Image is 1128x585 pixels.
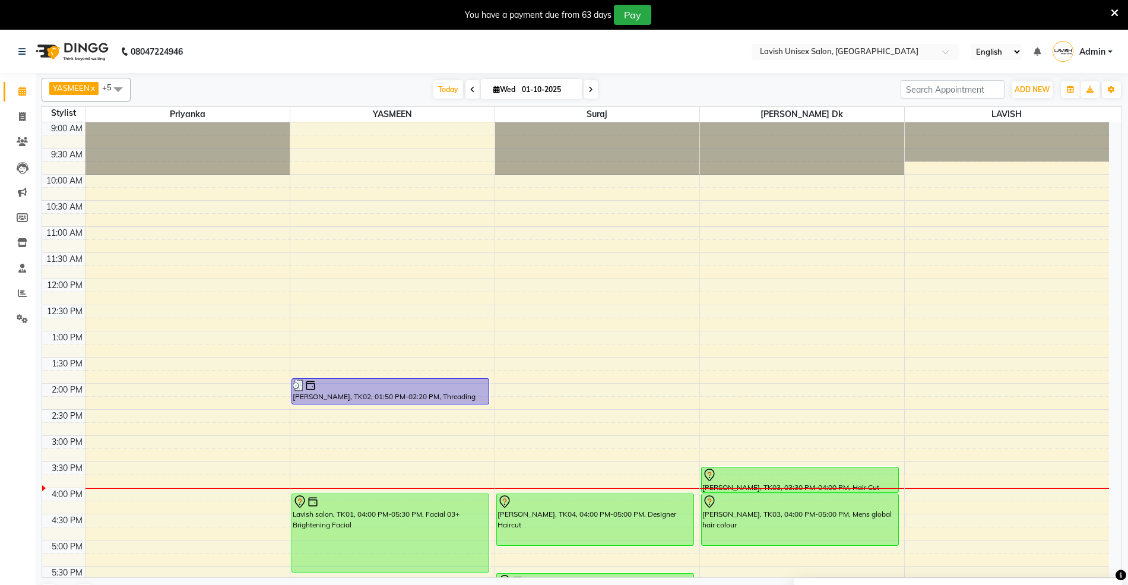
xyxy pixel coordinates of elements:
[49,148,85,161] div: 9:30 AM
[49,358,85,370] div: 1:30 PM
[905,107,1110,122] span: LAVISH
[30,35,112,68] img: logo
[292,494,489,572] div: Lavish salon, TK01, 04:00 PM-05:30 PM, Facial 03+ Brightening Facial
[85,107,290,122] span: priyanka
[49,436,85,448] div: 3:00 PM
[497,494,693,545] div: [PERSON_NAME], TK04, 04:00 PM-05:00 PM, Designer Haircut
[49,331,85,344] div: 1:00 PM
[45,279,85,292] div: 12:00 PM
[49,540,85,553] div: 5:00 PM
[49,410,85,422] div: 2:30 PM
[102,83,121,92] span: +5
[45,305,85,318] div: 12:30 PM
[518,81,578,99] input: 2025-10-01
[49,462,85,475] div: 3:30 PM
[465,9,611,21] div: You have a payment due from 63 days
[700,107,904,122] span: [PERSON_NAME] Dk
[490,85,518,94] span: Wed
[49,122,85,135] div: 9:00 AM
[901,80,1005,99] input: Search Appointment
[49,567,85,579] div: 5:30 PM
[1015,85,1050,94] span: ADD NEW
[131,35,183,68] b: 08047224946
[292,379,489,404] div: [PERSON_NAME], TK02, 01:50 PM-02:20 PM, Threading Eyebrows
[53,83,90,93] span: YASMEEN
[44,201,85,213] div: 10:30 AM
[1012,81,1053,98] button: ADD NEW
[702,494,898,545] div: [PERSON_NAME], TK03, 04:00 PM-05:00 PM, Mens global hair colour
[42,107,85,119] div: Stylist
[49,384,85,396] div: 2:00 PM
[433,80,463,99] span: Today
[44,227,85,239] div: 11:00 AM
[614,5,651,25] button: Pay
[44,253,85,265] div: 11:30 AM
[1079,46,1105,58] span: Admin
[90,83,95,93] a: x
[1053,41,1073,62] img: Admin
[49,514,85,527] div: 4:30 PM
[49,488,85,501] div: 4:00 PM
[702,467,898,492] div: [PERSON_NAME], TK03, 03:30 PM-04:00 PM, Hair Cut Men's Haircut
[44,175,85,187] div: 10:00 AM
[290,107,495,122] span: YASMEEN
[495,107,699,122] span: suraj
